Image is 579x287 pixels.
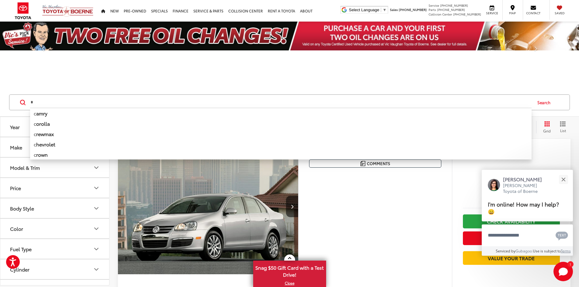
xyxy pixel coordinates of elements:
span: [PHONE_NUMBER] [440,3,468,8]
div: Close[PERSON_NAME][PERSON_NAME] Toyota of BoerneI'm online! How may I help? 😀Type your messageCha... [482,170,573,256]
span: Saved [553,11,566,15]
div: Model & Trim [10,165,40,170]
button: Fuel TypeFuel Type [0,239,110,259]
button: List View [555,121,570,133]
button: Get Price Now [463,231,560,245]
b: amry [36,110,47,117]
div: Fuel Type [93,245,100,253]
b: rewmax [36,130,54,137]
button: MakeMake [0,137,110,157]
span: [PHONE_NUMBER] [453,12,481,16]
span: Contact [526,11,540,15]
button: Chat with SMS [554,228,570,242]
input: Search by Make, Model, or Keyword [30,95,532,110]
span: Grid [543,128,551,133]
span: Service [485,11,499,15]
div: Year [10,124,20,130]
span: [DATE] Price: [463,191,560,197]
svg: Text [556,231,568,241]
span: ▼ [383,8,387,12]
button: CylinderCylinder [0,259,110,279]
div: Model & Trim [93,164,100,171]
span: Use is subject to [533,248,561,253]
button: Model & TrimModel & Trim [0,158,110,177]
span: List [560,128,566,133]
span: Comments [367,161,390,166]
a: Check Availability [463,214,560,228]
div: Body Style [93,205,100,212]
span: Parts [429,7,436,12]
span: Collision Center [429,12,452,16]
button: ColorColor [0,219,110,238]
span: Select Language [349,8,379,12]
a: Terms [561,248,571,253]
li: c [30,108,532,118]
b: rown [36,151,48,158]
a: Select Language​ [349,8,387,12]
img: Vic Vaughan Toyota of Boerne [42,5,94,17]
span: 1 [570,263,571,265]
div: Color [10,226,23,231]
span: $1,700 [463,173,560,188]
div: Body Style [10,205,34,211]
button: Comments [309,159,441,168]
img: 2008 Volkswagen Jetta SE [118,139,299,275]
b: orolla [36,120,50,127]
span: [PHONE_NUMBER] [399,7,427,12]
svg: Start Chat [553,262,573,281]
button: Toggle Chat Window [553,262,573,281]
button: YearYear [0,117,110,137]
li: c [30,129,532,139]
span: Sales [390,7,398,12]
button: Grid View [536,121,555,133]
div: Price [10,185,21,191]
div: Make [10,144,22,150]
a: Value Your Trade [463,251,560,265]
textarea: Type your message [482,224,573,246]
span: Map [506,11,519,15]
a: Gubagoo. [515,248,533,253]
p: [PERSON_NAME] Toyota of Boerne [503,183,548,194]
span: Serviced by [496,248,515,253]
button: PricePrice [0,178,110,198]
span: [PHONE_NUMBER] [437,7,465,12]
a: 2008 Volkswagen Jetta SE2008 Volkswagen Jetta SE2008 Volkswagen Jetta SE2008 Volkswagen Jetta SE [118,139,299,274]
button: Search [532,95,559,110]
div: Cylinder [93,266,100,273]
img: Comments [360,161,365,166]
button: Close [557,173,570,186]
b: hevrolet [36,141,55,148]
div: Color [93,225,100,232]
span: I'm online! How may I help? 😀 [488,200,559,215]
div: Fuel Type [10,246,32,252]
li: c [30,139,532,149]
span: Service [429,3,439,8]
div: Cylinder [10,266,29,272]
div: Price [93,184,100,192]
p: [PERSON_NAME] [503,176,548,183]
button: Body StyleBody Style [0,198,110,218]
li: c [30,118,532,129]
span: Snag $50 Gift Card with a Test Drive! [254,261,326,280]
button: Next image [286,196,298,217]
li: c [30,149,532,160]
div: 2008 Volkswagen Jetta SE 0 [118,139,299,274]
